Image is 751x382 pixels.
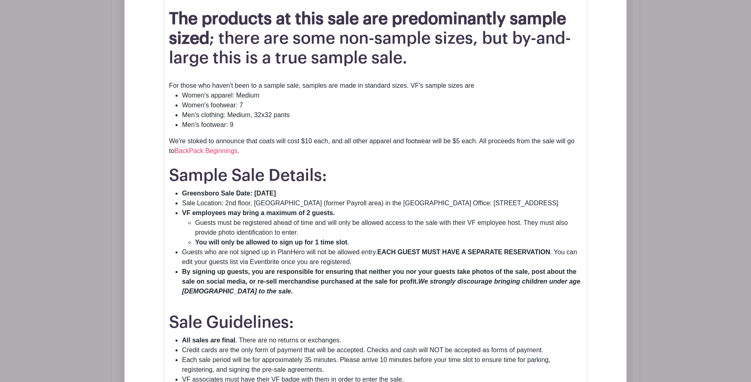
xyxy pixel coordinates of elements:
strong: The products at this sale are predominantly sample sized [169,11,566,47]
em: We strongly discourage bringing children under age [DEMOGRAPHIC_DATA] to the sale. [182,278,580,295]
li: . [195,238,582,247]
div: We're stoked to announce that coats will cost $10 each, and all other apparel and footwear will b... [169,136,582,166]
strong: Greensboro Sale Date: [DATE] [182,190,276,197]
strong: EACH GUEST MUST HAVE A SEPARATE RESERVATION [377,249,550,255]
div: For those who haven't been to a sample sale, samples are made in standard sizes. VF's sample size... [169,71,582,91]
li: Women's apparel: Medium [182,91,582,100]
li: . There are no returns or exchanges. [182,335,582,345]
strong: VF employees may bring a maximum of 2 guests. [182,209,335,216]
li: Women's footwear: 7 [182,100,582,110]
strong: You will only be allowed to sign up for 1 time slot [195,239,347,246]
strong: All sales are final [182,337,236,344]
li: Men's footwear: 9 [182,120,582,130]
li: Guests must be registered ahead of time and will only be allowed access to the sale with their VF... [195,218,582,238]
li: Sale Location: 2nd floor, [GEOGRAPHIC_DATA] (former Payroll area) in the [GEOGRAPHIC_DATA] Office... [182,198,582,208]
li: Each sale period will be for approximately 35 minutes. Please arrive 10 minutes before your time ... [182,355,582,375]
h1: Sale Guidelines: [169,313,582,332]
a: BackPack Beginnings [174,147,238,154]
strong: By signing up guests, you are responsible for ensuring that neither you nor your guests take phot... [182,268,576,285]
li: Guests who are not signed up in PlanHero will not be allowed entry. . You can edit your guests li... [182,247,582,267]
li: Credit cards are the only form of payment that will be accepted. Checks and cash will NOT be acce... [182,345,582,355]
li: Men's clothing: Medium, 32x32 pants [182,110,582,120]
h1: Sample Sale Details: [169,166,582,185]
h1: ; there are some non-sample sizes, but by-and-large this is a true sample sale. [169,9,582,68]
